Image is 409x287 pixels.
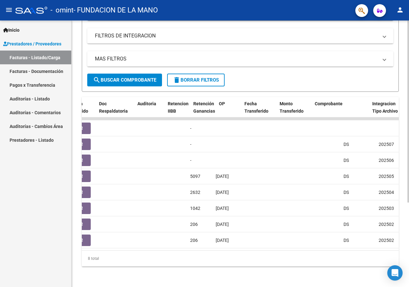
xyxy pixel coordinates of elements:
span: [DATE] [216,206,229,211]
span: 202506 [379,158,394,163]
span: Inicio [3,27,19,34]
button: Buscar Comprobante [87,74,162,86]
datatable-header-cell: Doc Respaldatoria [96,97,135,125]
span: DS [343,190,349,195]
datatable-header-cell: OP [216,97,242,125]
span: Comprobante [315,101,343,106]
mat-icon: person [396,6,404,14]
mat-icon: menu [5,6,13,14]
div: Open Intercom Messenger [387,265,403,281]
span: DS [343,142,349,147]
datatable-header-cell: Fecha Recibido [68,97,96,125]
mat-icon: search [93,76,101,84]
span: DS [343,238,349,243]
span: DS [343,158,349,163]
datatable-header-cell: Retención Ganancias [191,97,216,125]
span: DS [343,206,349,211]
span: Doc Respaldatoria [99,101,128,114]
span: [DATE] [216,174,229,179]
span: - [190,158,191,163]
span: DS [343,174,349,179]
datatable-header-cell: Comprobante [312,97,370,125]
div: 8 total [82,251,399,267]
button: Borrar Filtros [167,74,225,86]
span: Fecha Transferido [244,101,268,114]
datatable-header-cell: Auditoria [135,97,165,125]
span: Monto Transferido [280,101,304,114]
span: - [190,126,191,131]
span: Retención Ganancias [193,101,215,114]
span: Prestadores / Proveedores [3,40,61,47]
mat-panel-title: MAS FILTROS [95,55,378,62]
span: DS [343,222,349,227]
span: Borrar Filtros [173,77,219,83]
span: 202507 [379,142,394,147]
mat-panel-title: FILTROS DE INTEGRACION [95,32,378,39]
datatable-header-cell: Fecha Transferido [242,97,277,125]
span: - FUNDACION DE LA MANO [73,3,158,17]
datatable-header-cell: Integracion Tipo Archivo [370,97,405,125]
datatable-header-cell: Monto Transferido [277,97,312,125]
span: 1042 [190,206,200,211]
span: 202502 [379,238,394,243]
span: 202505 [379,174,394,179]
span: 202504 [379,190,394,195]
mat-expansion-panel-header: FILTROS DE INTEGRACION [87,28,393,44]
span: Buscar Comprobante [93,77,156,83]
span: 206 [190,222,198,227]
span: [DATE] [216,238,229,243]
span: 202503 [379,206,394,211]
span: 5097 [190,174,200,179]
datatable-header-cell: Retencion IIBB [165,97,191,125]
span: 2632 [190,190,200,195]
span: [DATE] [216,222,229,227]
span: Retencion IIBB [168,101,189,114]
span: 202502 [379,222,394,227]
span: OP [219,101,225,106]
mat-icon: delete [173,76,181,84]
span: Integracion Tipo Archivo [372,101,398,114]
span: 206 [190,238,198,243]
span: [DATE] [216,190,229,195]
mat-expansion-panel-header: MAS FILTROS [87,51,393,67]
span: Auditoria [137,101,156,106]
span: - omint [50,3,73,17]
span: - [190,142,191,147]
